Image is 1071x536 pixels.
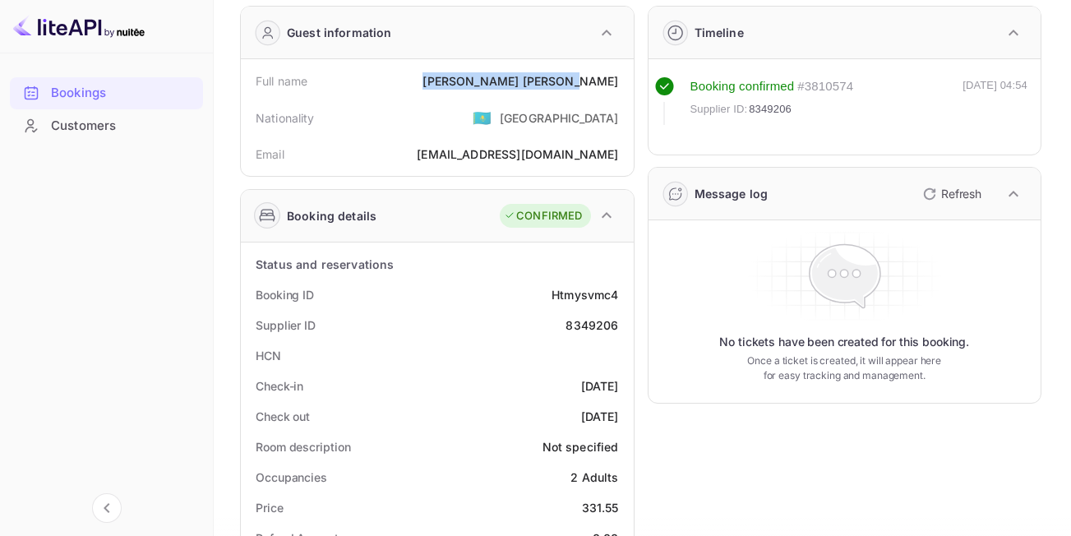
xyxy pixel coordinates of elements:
div: [GEOGRAPHIC_DATA] [500,109,619,127]
div: Booking confirmed [690,77,795,96]
div: Price [256,499,284,516]
a: Bookings [10,77,203,108]
div: Not specified [542,438,619,455]
div: Booking ID [256,286,314,303]
div: Guest information [287,24,392,41]
div: Timeline [695,24,744,41]
div: 2 Adults [570,469,618,486]
div: # 3810574 [797,77,853,96]
div: 8349206 [566,317,618,334]
div: Bookings [51,84,195,103]
div: Booking details [287,207,376,224]
div: 331.55 [582,499,619,516]
div: Customers [10,110,203,142]
div: Check out [256,408,310,425]
div: CONFIRMED [504,208,582,224]
div: Status and reservations [256,256,394,273]
div: [EMAIL_ADDRESS][DOMAIN_NAME] [417,146,618,163]
div: [DATE] 04:54 [963,77,1027,125]
div: [DATE] [581,408,619,425]
p: Refresh [941,185,981,202]
div: [DATE] [581,377,619,395]
span: Supplier ID: [690,101,748,118]
div: Bookings [10,77,203,109]
div: Htmysvmc4 [552,286,618,303]
img: LiteAPI logo [13,13,145,39]
p: Once a ticket is created, it will appear here for easy tracking and management. [740,353,949,383]
div: [PERSON_NAME] [PERSON_NAME] [422,72,618,90]
div: Occupancies [256,469,327,486]
div: Customers [51,117,195,136]
p: No tickets have been created for this booking. [719,334,969,350]
div: Email [256,146,284,163]
div: Room description [256,438,350,455]
div: Full name [256,72,307,90]
span: United States [473,103,492,132]
div: Nationality [256,109,315,127]
div: Message log [695,185,769,202]
span: 8349206 [749,101,792,118]
div: Supplier ID [256,317,316,334]
button: Collapse navigation [92,493,122,523]
button: Refresh [913,181,988,207]
div: HCN [256,347,281,364]
a: Customers [10,110,203,141]
div: Check-in [256,377,303,395]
